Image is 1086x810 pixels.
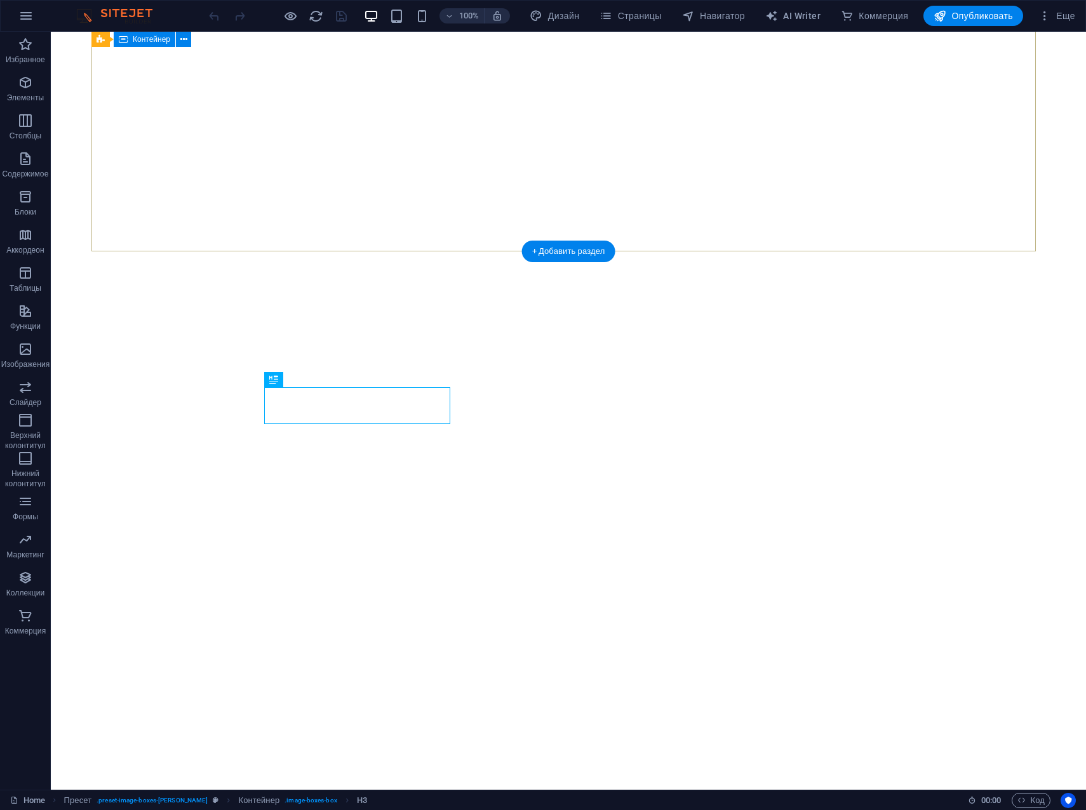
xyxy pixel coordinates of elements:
p: Элементы [7,93,44,103]
button: Нажмите здесь, чтобы выйти из режима предварительного просмотра и продолжить редактирование [283,8,298,23]
button: Дизайн [525,6,584,26]
button: Навигатор [677,6,750,26]
button: Код [1012,793,1050,808]
span: AI Writer [765,10,821,22]
span: . image-boxes-box [285,793,337,808]
i: Этот элемент является настраиваемым пресетом [213,797,218,804]
div: Дизайн (Ctrl+Alt+Y) [525,6,584,26]
p: Функции [10,321,41,331]
p: Столбцы [10,131,42,141]
button: Опубликовать [923,6,1023,26]
span: Опубликовать [934,10,1013,22]
p: Блоки [15,207,36,217]
span: : [990,795,992,805]
p: Коллекции [6,588,45,598]
span: Щелкните, чтобы выбрать. Дважды щелкните, чтобы изменить [357,793,367,808]
img: Editor Logo [73,8,168,23]
i: При изменении размера уровень масштабирования подстраивается автоматически в соответствии с выбра... [492,10,503,22]
span: Контейнер [133,36,170,43]
div: + Добавить раздел [522,241,615,262]
h6: 100% [459,8,479,23]
button: Коммерция [836,6,913,26]
button: Usercentrics [1061,793,1076,808]
span: 00 00 [981,793,1001,808]
p: Изображения [1,359,50,369]
p: Слайдер [10,397,41,408]
span: Еще [1038,10,1075,22]
button: AI Writer [760,6,826,26]
p: Избранное [6,55,45,65]
p: Таблицы [10,283,41,293]
span: . preset-image-boxes-[PERSON_NAME] [97,793,208,808]
span: Щелкните, чтобы выбрать. Дважды щелкните, чтобы изменить [239,793,280,808]
span: Дизайн [530,10,579,22]
button: 100% [439,8,485,23]
span: Навигатор [682,10,745,22]
span: Коммерция [841,10,908,22]
i: Перезагрузить страницу [309,9,323,23]
p: Коммерция [5,626,46,636]
button: Еще [1033,6,1080,26]
p: Формы [13,512,38,522]
h6: Время сеанса [968,793,1002,808]
span: Код [1017,793,1045,808]
button: Страницы [594,6,666,26]
button: reload [308,8,323,23]
span: Страницы [600,10,661,22]
p: Маркетинг [6,550,44,560]
p: Содержимое [3,169,49,179]
nav: breadcrumb [64,793,368,808]
a: Щелкните для отмены выбора. Дважды щелкните, чтобы открыть Страницы [10,793,45,808]
p: Аккордеон [6,245,44,255]
span: Щелкните, чтобы выбрать. Дважды щелкните, чтобы изменить [64,793,92,808]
